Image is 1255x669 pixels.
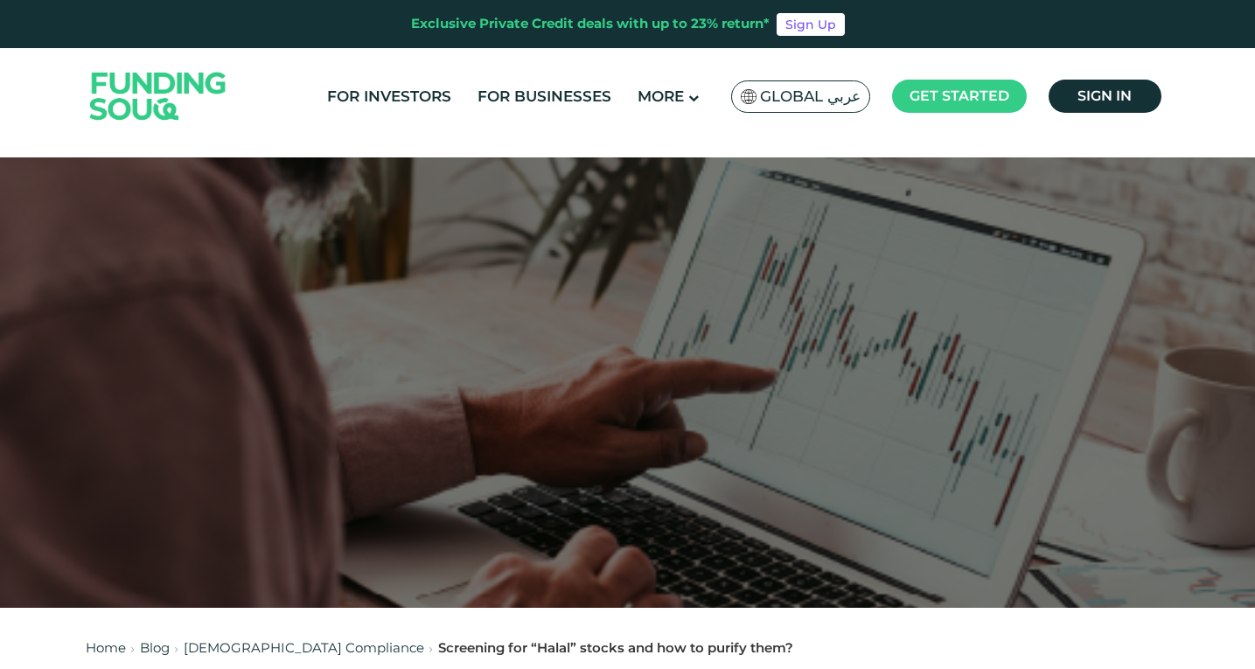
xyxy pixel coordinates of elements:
a: For Investors [323,82,456,111]
span: Sign in [1077,87,1132,104]
div: Screening for “Halal” stocks and how to purify them? [438,638,793,659]
div: Exclusive Private Credit deals with up to 23% return* [411,14,770,34]
span: Global عربي [760,87,861,107]
img: Logo [73,52,244,140]
a: Sign in [1049,80,1161,113]
a: Sign Up [777,13,845,36]
a: Home [86,639,126,656]
a: [DEMOGRAPHIC_DATA] Compliance [184,639,424,656]
span: Get started [910,87,1009,104]
a: For Businesses [473,82,616,111]
span: More [638,87,684,105]
a: Blog [140,639,170,656]
img: SA Flag [741,89,756,104]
